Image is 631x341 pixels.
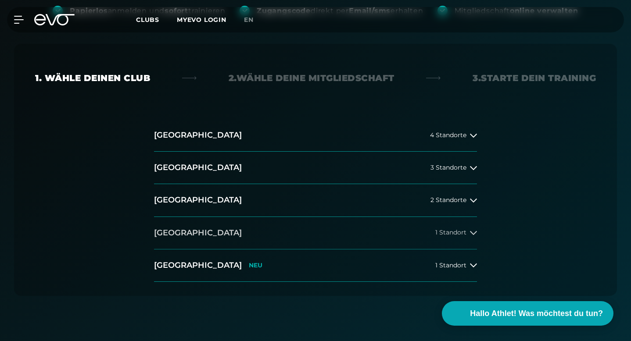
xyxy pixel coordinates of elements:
span: Hallo Athlet! Was möchtest du tun? [470,308,603,320]
span: en [244,16,254,24]
a: MYEVO LOGIN [177,16,226,24]
a: en [244,15,264,25]
span: 1 Standort [435,262,466,269]
button: [GEOGRAPHIC_DATA]1 Standort [154,217,477,249]
button: [GEOGRAPHIC_DATA]2 Standorte [154,184,477,217]
span: 3 Standorte [430,164,466,171]
button: Hallo Athlet! Was möchtest du tun? [442,301,613,326]
span: Clubs [136,16,159,24]
h2: [GEOGRAPHIC_DATA] [154,195,242,206]
h2: [GEOGRAPHIC_DATA] [154,162,242,173]
span: 4 Standorte [430,132,466,139]
button: [GEOGRAPHIC_DATA]4 Standorte [154,119,477,152]
h2: [GEOGRAPHIC_DATA] [154,260,242,271]
button: [GEOGRAPHIC_DATA]3 Standorte [154,152,477,184]
div: 1. Wähle deinen Club [35,72,150,84]
div: 3. Starte dein Training [473,72,596,84]
h2: [GEOGRAPHIC_DATA] [154,227,242,238]
div: 2. Wähle deine Mitgliedschaft [229,72,394,84]
span: 2 Standorte [430,197,466,203]
a: Clubs [136,15,177,24]
span: 1 Standort [435,229,466,236]
p: NEU [249,262,262,269]
button: [GEOGRAPHIC_DATA]NEU1 Standort [154,249,477,282]
h2: [GEOGRAPHIC_DATA] [154,130,242,141]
